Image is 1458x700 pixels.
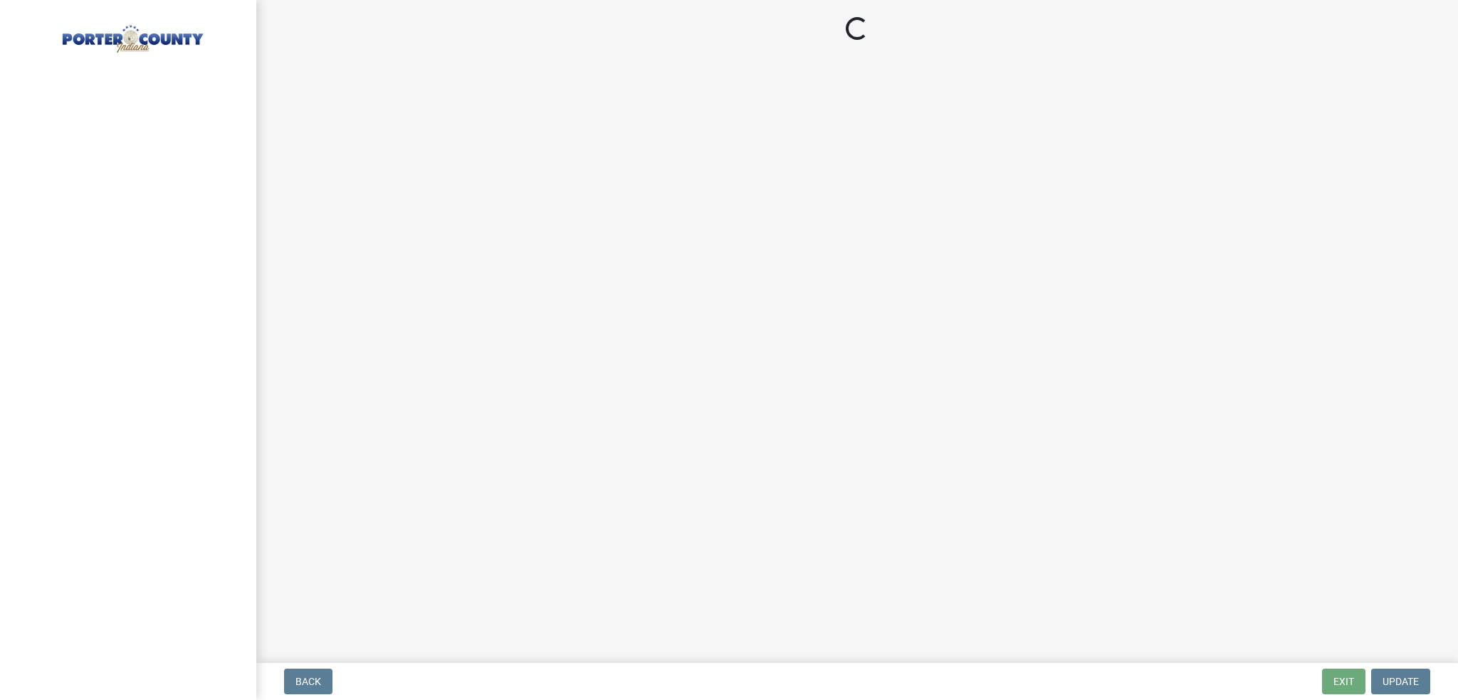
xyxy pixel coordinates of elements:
[284,669,332,694] button: Back
[1322,669,1365,694] button: Exit
[1383,676,1419,687] span: Update
[1371,669,1430,694] button: Update
[28,15,234,55] img: Porter County, Indiana
[295,676,321,687] span: Back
